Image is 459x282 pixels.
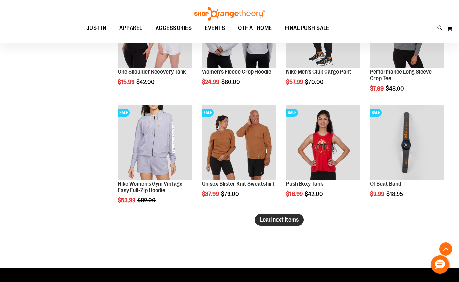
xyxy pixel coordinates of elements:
[137,197,157,204] span: $82.00
[202,191,220,197] span: $37.99
[370,181,401,187] a: OTBeat Band
[193,7,266,21] img: Shop Orangetheory
[370,105,444,180] img: OTBeat Band
[286,109,298,117] span: SALE
[198,21,231,36] a: EVENTS
[136,79,156,85] span: $42.00
[305,79,325,85] span: $70.00
[221,79,241,85] span: $80.00
[202,181,275,187] a: Unisex Blister Knit Sweatshirt
[286,69,351,75] a: Nike Men's Club Cargo Pant
[205,21,225,36] span: EVENTS
[114,102,195,220] div: product
[202,105,276,181] a: Product image for Unisex Blister Knit SweatshirtSALE
[80,21,113,36] a: JUST IN
[283,102,364,214] div: product
[285,21,329,36] span: FINAL PUSH SALE
[370,109,382,117] span: SALE
[386,191,404,197] span: $18.95
[370,105,444,181] a: OTBeat BandSALE
[119,21,142,36] span: APPAREL
[86,21,107,36] span: JUST IN
[286,181,323,187] a: Push Boxy Tank
[118,109,130,117] span: SALE
[431,255,449,274] button: Hello, have a question? Let’s chat.
[238,21,272,36] span: OTF AT HOME
[286,79,304,85] span: $57.99
[156,21,192,36] span: ACCESSORIES
[118,69,186,75] a: One Shoulder Recovery Tank
[202,69,271,75] a: Women's Fleece Crop Hoodie
[255,214,304,226] button: Load next items
[118,197,136,204] span: $53.99
[118,79,135,85] span: $15.99
[113,21,149,36] a: APPAREL
[202,79,220,85] span: $24.99
[202,109,214,117] span: SALE
[286,191,304,197] span: $18.99
[370,85,385,92] span: $7.99
[305,191,324,197] span: $42.00
[278,21,336,36] a: FINAL PUSH SALE
[286,105,360,180] img: Product image for Push Boxy Tank
[118,105,192,180] img: Product image for Nike Gym Vintage Easy Full Zip Hoodie
[149,21,199,36] a: ACCESSORIES
[370,69,432,82] a: Performance Long Sleeve Crop Tee
[386,85,405,92] span: $48.00
[286,105,360,181] a: Product image for Push Boxy TankSALE
[370,191,385,197] span: $9.99
[202,105,276,180] img: Product image for Unisex Blister Knit Sweatshirt
[118,181,182,194] a: Nike Women's Gym Vintage Easy Full-Zip Hoodie
[367,102,447,214] div: product
[221,191,240,197] span: $79.00
[199,102,279,214] div: product
[118,105,192,181] a: Product image for Nike Gym Vintage Easy Full Zip HoodieSALE
[260,216,299,223] span: Load next items
[439,242,452,256] button: Back To Top
[231,21,278,36] a: OTF AT HOME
